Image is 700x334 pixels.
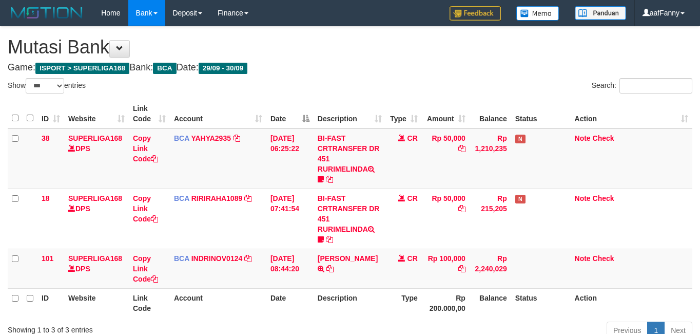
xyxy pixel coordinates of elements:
[470,128,511,189] td: Rp 1,210,235
[386,288,422,318] th: Type
[619,78,692,94] input: Search:
[511,288,571,318] th: Status
[592,78,692,94] label: Search:
[8,37,692,58] h1: Mutasi Bank
[244,194,251,202] a: Copy RIRIRAHA1089 to clipboard
[386,99,422,128] th: Type: activate to sort column ascending
[8,78,86,94] label: Show entries
[266,249,314,288] td: [DATE] 08:44:20
[191,194,243,202] a: RIRIRAHA1089
[314,128,386,189] td: BI-FAST CRTRANSFER DR 451 RURIMELINDA
[422,189,470,249] td: Rp 50,000
[174,194,189,202] span: BCA
[571,99,692,128] th: Action: activate to sort column ascending
[593,134,614,142] a: Check
[266,128,314,189] td: [DATE] 06:25:22
[42,134,50,142] span: 38
[64,189,129,249] td: DPS
[266,99,314,128] th: Date: activate to sort column descending
[153,63,176,74] span: BCA
[516,6,559,21] img: Button%20Memo.svg
[37,99,64,128] th: ID: activate to sort column ascending
[593,254,614,263] a: Check
[593,194,614,202] a: Check
[422,128,470,189] td: Rp 50,000
[64,99,129,128] th: Website: activate to sort column ascending
[470,99,511,128] th: Balance
[326,235,333,244] a: Copy BI-FAST CRTRANSFER DR 451 RURIMELINDA to clipboard
[35,63,129,74] span: ISPORT > SUPERLIGA168
[129,288,170,318] th: Link Code
[470,189,511,249] td: Rp 215,205
[133,194,158,223] a: Copy Link Code
[64,249,129,288] td: DPS
[133,254,158,283] a: Copy Link Code
[575,6,626,20] img: panduan.png
[422,249,470,288] td: Rp 100,000
[64,128,129,189] td: DPS
[68,134,122,142] a: SUPERLIGA168
[422,288,470,318] th: Rp 200.000,00
[450,6,501,21] img: Feedback.jpg
[422,99,470,128] th: Amount: activate to sort column ascending
[68,194,122,202] a: SUPERLIGA168
[314,99,386,128] th: Description: activate to sort column ascending
[470,249,511,288] td: Rp 2,240,029
[42,254,53,263] span: 101
[575,254,591,263] a: Note
[37,288,64,318] th: ID
[470,288,511,318] th: Balance
[266,288,314,318] th: Date
[326,175,333,183] a: Copy BI-FAST CRTRANSFER DR 451 RURIMELINDA to clipboard
[244,254,251,263] a: Copy INDRINOV0124 to clipboard
[170,288,266,318] th: Account
[407,194,418,202] span: CR
[129,99,170,128] th: Link Code: activate to sort column ascending
[571,288,692,318] th: Action
[575,194,591,202] a: Note
[170,99,266,128] th: Account: activate to sort column ascending
[191,254,243,263] a: INDRINOV0124
[42,194,50,202] span: 18
[174,254,189,263] span: BCA
[515,195,526,203] span: Has Note
[515,135,526,143] span: Has Note
[318,254,378,263] a: [PERSON_NAME]
[174,134,189,142] span: BCA
[64,288,129,318] th: Website
[458,205,465,213] a: Copy Rp 50,000 to clipboard
[8,5,86,21] img: MOTION_logo.png
[133,134,158,163] a: Copy Link Code
[199,63,248,74] span: 29/09 - 30/09
[266,189,314,249] td: [DATE] 07:41:54
[314,288,386,318] th: Description
[458,265,465,273] a: Copy Rp 100,000 to clipboard
[68,254,122,263] a: SUPERLIGA168
[314,189,386,249] td: BI-FAST CRTRANSFER DR 451 RURIMELINDA
[407,254,418,263] span: CR
[407,134,418,142] span: CR
[8,63,692,73] h4: Game: Bank: Date:
[575,134,591,142] a: Note
[326,265,334,273] a: Copy DEDE SARIPUDIN to clipboard
[511,99,571,128] th: Status
[233,134,240,142] a: Copy YAHYA2935 to clipboard
[191,134,231,142] a: YAHYA2935
[458,144,465,153] a: Copy Rp 50,000 to clipboard
[26,78,64,94] select: Showentries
